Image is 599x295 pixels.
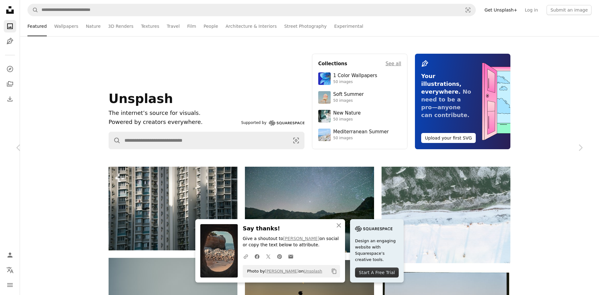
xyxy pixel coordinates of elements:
[333,91,364,98] div: Soft Summer
[86,16,100,36] a: Nature
[4,264,16,276] button: Language
[562,118,599,178] a: Next
[4,35,16,47] a: Illustrations
[547,5,592,15] button: Submit an image
[333,136,389,141] div: 50 images
[460,4,475,16] button: Visual search
[318,72,401,85] a: 1 Color Wallpapers50 images
[285,250,296,263] a: Share over email
[141,16,159,36] a: Textures
[333,80,377,85] div: 50 images
[4,20,16,32] a: Photos
[304,269,322,273] a: Unsplash
[109,118,239,127] p: Powered by creators everywhere.
[386,60,401,67] a: See all
[226,16,277,36] a: Architecture & Interiors
[329,266,339,277] button: Copy to clipboard
[109,109,239,118] h1: The internet’s source for visuals.
[333,98,364,103] div: 50 images
[318,91,401,104] a: Soft Summer50 images
[333,117,361,122] div: 50 images
[318,129,401,141] a: Mediterranean Summer50 images
[187,16,196,36] a: Film
[283,236,319,241] a: [PERSON_NAME]
[28,4,38,16] button: Search Unsplash
[318,60,347,67] h4: Collections
[109,132,304,149] form: Find visuals sitewide
[167,16,180,36] a: Travel
[318,129,331,141] img: premium_photo-1688410049290-d7394cc7d5df
[318,110,331,122] img: premium_photo-1755037089989-422ee333aef9
[421,73,461,95] span: Your illustrations, everywhere.
[318,72,331,85] img: premium_photo-1688045582333-c8b6961773e0
[333,129,389,135] div: Mediterranean Summer
[54,16,78,36] a: Wallpapers
[4,249,16,261] a: Log in / Sign up
[243,224,340,233] h3: Say thanks!
[333,73,377,79] div: 1 Color Wallpapers
[355,238,399,263] span: Design an engaging website with Squarespace’s creative tools.
[245,207,374,212] a: Starry night sky over a calm mountain lake
[245,167,374,253] img: Starry night sky over a calm mountain lake
[109,205,237,211] a: Tall apartment buildings with many windows and balconies.
[421,133,476,143] button: Upload your first SVG
[4,279,16,291] button: Menu
[318,110,401,122] a: New Nature50 images
[382,167,510,263] img: Snow covered landscape with frozen water
[251,250,263,263] a: Share on Facebook
[109,167,237,250] img: Tall apartment buildings with many windows and balconies.
[288,132,304,149] button: Visual search
[334,16,363,36] a: Experimental
[265,269,299,273] a: [PERSON_NAME]
[109,91,173,106] span: Unsplash
[350,219,404,283] a: Design an engaging website with Squarespace’s creative tools.Start A Free Trial
[27,4,476,16] form: Find visuals sitewide
[4,93,16,105] a: Download History
[274,250,285,263] a: Share on Pinterest
[284,16,327,36] a: Street Photography
[355,224,392,234] img: file-1705255347840-230a6ab5bca9image
[318,91,331,104] img: premium_photo-1749544311043-3a6a0c8d54af
[355,268,399,278] div: Start A Free Trial
[108,16,134,36] a: 3D Renders
[4,78,16,90] a: Collections
[382,212,510,218] a: Snow covered landscape with frozen water
[204,16,218,36] a: People
[243,236,340,248] p: Give a shoutout to on social or copy the text below to attribute.
[244,266,322,276] span: Photo by on
[481,5,521,15] a: Get Unsplash+
[333,110,361,116] div: New Nature
[263,250,274,263] a: Share on Twitter
[109,132,121,149] button: Search Unsplash
[521,5,542,15] a: Log in
[4,63,16,75] a: Explore
[241,119,304,127] a: Supported by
